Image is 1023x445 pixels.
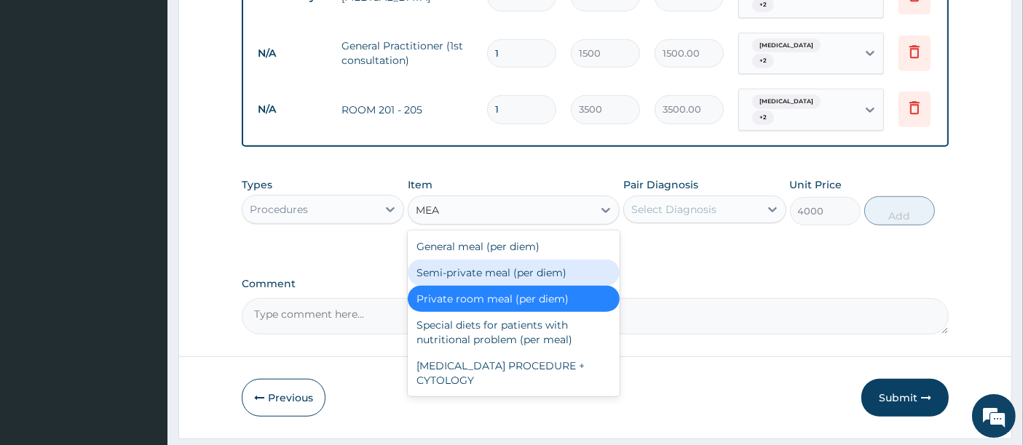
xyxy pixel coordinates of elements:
[334,95,480,124] td: ROOM 201 - 205
[752,54,774,68] span: + 2
[752,95,821,109] span: [MEDICAL_DATA]
[790,177,842,192] label: Unit Price
[408,353,620,393] div: [MEDICAL_DATA] PROCEDURE + CYTOLOGY
[334,31,480,75] td: General Practitioner (1st consultation)
[408,260,620,286] div: Semi-private meal (per diem)
[861,379,949,417] button: Submit
[250,202,308,217] div: Procedures
[7,293,277,344] textarea: Type your message and hit 'Enter'
[631,202,716,217] div: Select Diagnosis
[84,131,201,278] span: We're online!
[76,81,245,100] div: Chat with us now
[408,286,620,312] div: Private room meal (per diem)
[752,111,774,125] span: + 2
[27,73,59,109] img: d_794563401_company_1708531726252_794563401
[239,7,274,42] div: Minimize live chat window
[250,96,334,123] td: N/A
[242,379,325,417] button: Previous
[242,179,272,191] label: Types
[408,177,432,192] label: Item
[408,312,620,353] div: Special diets for patients with nutritional problem (per meal)
[752,39,821,53] span: [MEDICAL_DATA]
[408,233,620,260] div: General meal (per diem)
[864,196,935,225] button: Add
[250,40,334,67] td: N/A
[623,177,698,192] label: Pair Diagnosis
[242,278,949,290] label: Comment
